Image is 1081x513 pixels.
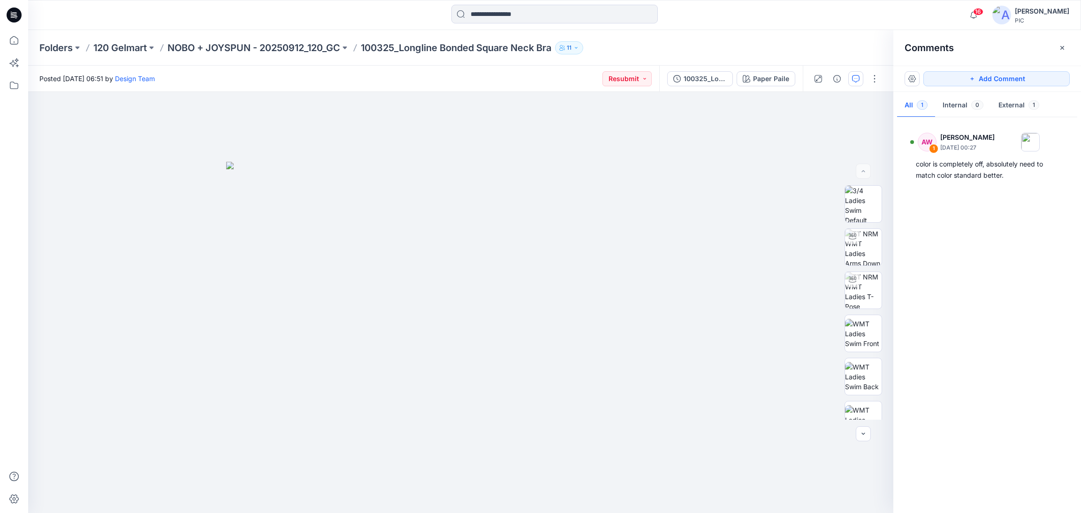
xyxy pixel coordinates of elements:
img: WMT Ladies Swim Back [845,362,882,392]
div: AW [918,133,936,151]
span: 0 [971,100,983,110]
p: 100325_Longline Bonded Square Neck Bra [361,41,551,54]
div: color is completely off, absolutely need to match color standard better. [916,158,1058,181]
p: [PERSON_NAME] [940,132,995,143]
a: 120 Gelmart [93,41,147,54]
span: 1 [917,100,928,110]
img: TT NRM WMT Ladies T-Pose [845,272,882,309]
div: Paper Paile [753,74,789,84]
img: TT NRM WMT Ladies Arms Down [845,229,882,265]
button: Add Comment [923,71,1070,86]
a: Design Team [115,75,155,83]
img: WMT Ladies Swim Left [845,405,882,435]
button: 100325_Longline Bonded Square Neck Bra_V2 [667,71,733,86]
span: Posted [DATE] 06:51 by [39,74,155,83]
button: All [897,94,935,118]
p: 11 [567,43,571,53]
a: Folders [39,41,73,54]
div: 100325_Longline Bonded Square Neck Bra_V2 [684,74,727,84]
button: 11 [555,41,583,54]
div: 1 [929,144,938,153]
div: [PERSON_NAME] [1015,6,1069,17]
button: Details [830,71,845,86]
span: 16 [973,8,983,15]
button: Internal [935,94,991,118]
button: External [991,94,1047,118]
div: PIC [1015,17,1069,24]
button: Paper Paile [737,71,795,86]
img: eyJhbGciOiJIUzI1NiIsImtpZCI6IjAiLCJzbHQiOiJzZXMiLCJ0eXAiOiJKV1QifQ.eyJkYXRhIjp7InR5cGUiOiJzdG9yYW... [226,162,695,513]
span: 1 [1028,100,1039,110]
p: [DATE] 00:27 [940,143,995,152]
h2: Comments [905,42,954,53]
img: avatar [992,6,1011,24]
a: NOBO + JOYSPUN - 20250912_120_GC [167,41,340,54]
img: WMT Ladies Swim Front [845,319,882,348]
img: 3/4 Ladies Swim Default [845,186,882,222]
